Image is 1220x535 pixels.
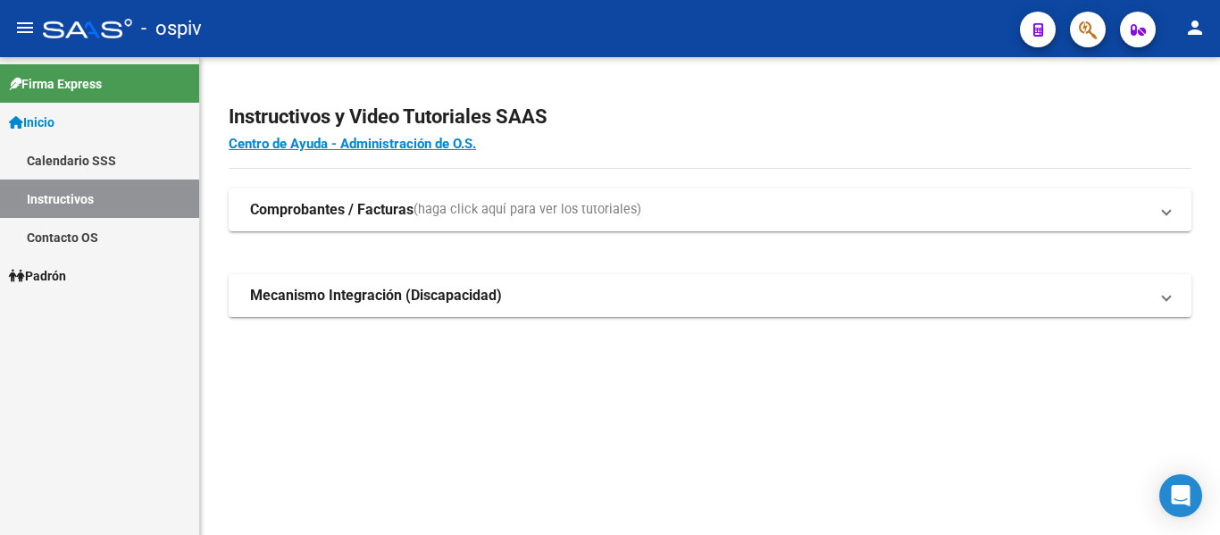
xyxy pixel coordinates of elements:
span: - ospiv [141,9,202,48]
span: Inicio [9,113,54,132]
strong: Comprobantes / Facturas [250,200,414,220]
mat-expansion-panel-header: Comprobantes / Facturas(haga click aquí para ver los tutoriales) [229,188,1191,231]
mat-icon: menu [14,17,36,38]
mat-expansion-panel-header: Mecanismo Integración (Discapacidad) [229,274,1191,317]
span: Firma Express [9,74,102,94]
strong: Mecanismo Integración (Discapacidad) [250,286,502,305]
mat-icon: person [1184,17,1206,38]
span: Padrón [9,266,66,286]
span: (haga click aquí para ver los tutoriales) [414,200,641,220]
h2: Instructivos y Video Tutoriales SAAS [229,100,1191,134]
div: Open Intercom Messenger [1159,474,1202,517]
a: Centro de Ayuda - Administración de O.S. [229,136,476,152]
